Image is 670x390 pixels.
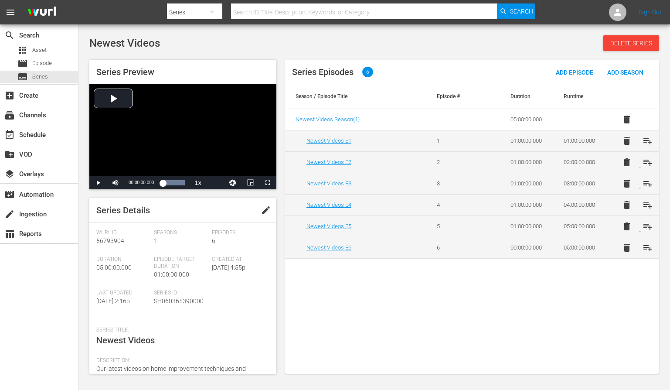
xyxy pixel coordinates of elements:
[89,176,107,189] button: Play
[616,216,637,237] button: delete
[17,72,28,82] span: Series
[4,90,15,101] span: Create
[21,2,63,23] img: ans4CAIJ8jUAAAAAAAAAAAAAAAAAAAAAAAAgQb4GAAAAAAAAAAAAAAAAAAAAAAAAJMjXAAAAAAAAAAAAAAAAAAAAAAAAgAT5G...
[224,176,241,189] button: Jump To Time
[622,243,632,253] span: delete
[553,194,606,216] td: 04:00:00.000
[637,130,658,151] button: playlist_add
[89,37,160,49] span: Newest Videos
[603,35,659,51] button: Delete Series
[643,178,653,189] span: playlist_add
[96,298,130,304] span: [DATE] 2:16p
[643,157,653,168] span: playlist_add
[4,130,15,140] span: Schedule
[637,216,658,237] button: playlist_add
[426,173,479,194] td: 3
[4,30,15,41] span: Search
[500,194,553,216] td: 01:00:00.000
[4,110,15,120] span: subscriptions
[89,84,276,189] div: Video Player
[643,221,653,232] span: playlist_add
[154,237,157,244] span: 1
[616,152,637,173] button: delete
[154,229,207,236] span: Seasons
[603,40,659,47] span: Delete Series
[96,327,265,334] span: Series Title:
[426,237,479,258] td: 6
[296,116,360,123] a: Newest Videos Season(1)
[17,45,28,55] span: Asset
[96,229,150,236] span: Wurl Id
[5,7,16,17] span: menu
[212,264,245,271] span: [DATE] 4:55p
[643,200,653,210] span: playlist_add
[616,195,637,216] button: delete
[306,223,351,229] a: Newest Videos E5
[212,237,215,244] span: 6
[362,67,373,77] span: 6
[622,114,632,125] span: delete
[500,216,553,237] td: 01:00:00.000
[426,194,479,216] td: 4
[616,109,637,130] button: delete
[96,335,155,346] span: Newest Videos
[500,173,553,194] td: 01:00:00.000
[616,130,637,151] button: delete
[296,116,360,123] span: Newest Videos Season ( 1 )
[96,256,150,263] span: Duration
[600,64,650,80] button: Add Season
[553,151,606,173] td: 02:00:00.000
[212,256,265,263] span: Created At
[622,200,632,210] span: delete
[622,157,632,168] span: delete
[96,237,124,244] span: 56793904
[306,159,351,165] a: Newest Videos E2
[259,176,276,189] button: Fullscreen
[622,178,632,189] span: delete
[96,205,150,216] span: Series Details
[426,84,479,109] th: Episode #
[306,244,351,251] a: Newest Videos E6
[616,173,637,194] button: delete
[426,130,479,151] td: 1
[255,200,276,221] button: edit
[637,152,658,173] button: playlist_add
[306,202,351,208] a: Newest Videos E4
[500,151,553,173] td: 01:00:00.000
[32,59,52,68] span: Episode
[154,271,189,278] span: 01:00:00.000
[107,176,124,189] button: Mute
[553,237,606,258] td: 05:00:00.000
[4,229,15,239] span: Reports
[17,58,28,69] span: Episode
[643,243,653,253] span: playlist_add
[154,290,207,297] span: Series ID
[549,64,600,80] button: Add Episode
[616,237,637,258] button: delete
[500,237,553,258] td: 00:00:00.000
[129,180,154,185] span: 00:00:00.000
[292,67,354,77] span: Series Episodes
[637,173,658,194] button: playlist_add
[154,256,207,270] span: Episode Target Duration
[96,264,132,271] span: 05:00:00.000
[96,67,154,77] span: Series Preview
[637,195,658,216] button: playlist_add
[154,298,204,304] span: SH060365390000
[4,169,15,179] span: Overlays
[212,229,265,236] span: Episodes
[4,149,15,160] span: VOD
[426,216,479,237] td: 5
[622,221,632,232] span: delete
[510,3,533,19] span: Search
[96,365,246,381] span: Our latest videos on home improvement techniques and technology.
[285,84,426,109] th: Season / Episode Title
[643,136,653,146] span: playlist_add
[639,9,662,16] a: Sign Out
[32,46,47,55] span: Asset
[32,72,48,81] span: Series
[241,176,259,189] button: Picture-in-Picture
[96,357,265,364] span: Description:
[306,137,351,144] a: Newest Videos E1
[306,180,351,187] a: Newest Videos E3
